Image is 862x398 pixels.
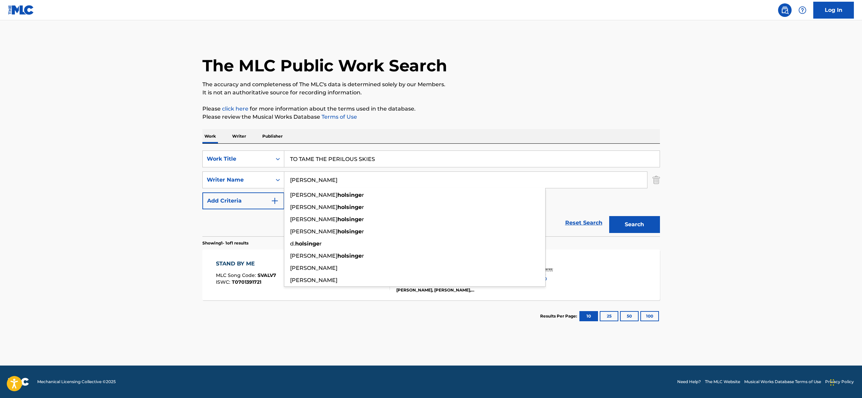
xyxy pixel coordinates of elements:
strong: holsinge [337,228,362,235]
a: Log In [813,2,854,19]
span: T0701391721 [232,279,261,285]
span: ISWC : [216,279,232,285]
img: MLC Logo [8,5,34,15]
div: Help [796,3,809,17]
div: STAND BY ME [216,260,276,268]
span: [PERSON_NAME] [290,192,337,198]
p: Showing 1 - 1 of 1 results [202,240,248,246]
img: logo [8,378,29,386]
a: STAND BY MEMLC Song Code:SVALV7ISWC:T0701391721Writers (3)[PERSON_NAME], [PERSON_NAME], [PERSON_N... [202,250,660,300]
a: Terms of Use [320,114,357,120]
span: [PERSON_NAME] [290,228,337,235]
span: [PERSON_NAME] [290,253,337,259]
span: r [362,216,364,223]
strong: holsinge [337,253,362,259]
span: r [319,240,322,247]
p: Writer [230,129,248,143]
strong: holsinge [295,240,319,247]
p: Publisher [260,129,285,143]
p: Please review the Musical Works Database [202,113,660,121]
a: Musical Works Database Terms of Use [744,379,821,385]
span: r [362,253,364,259]
div: Work Title [207,155,268,163]
a: The MLC Website [705,379,740,385]
h1: The MLC Public Work Search [202,55,447,76]
a: Public Search [778,3,792,17]
img: help [798,6,806,14]
span: MLC Song Code : [216,272,258,278]
button: 25 [600,311,618,321]
span: r [362,228,364,235]
span: [PERSON_NAME] [290,277,337,283]
strong: holsinge [337,204,362,210]
span: d. [290,240,295,247]
p: Results Per Page: [540,313,579,319]
span: r [362,204,364,210]
p: Please for more information about the terms used in the database. [202,105,660,113]
img: Delete Criterion [653,171,660,188]
button: 50 [620,311,639,321]
p: It is not an authoritative source for recording information. [202,89,660,97]
strong: holsinge [337,216,362,223]
a: Privacy Policy [825,379,854,385]
p: Work [202,129,218,143]
p: The accuracy and completeness of The MLC's data is determined solely by our Members. [202,80,660,89]
a: click here [222,106,248,112]
img: search [781,6,789,14]
a: Need Help? [677,379,701,385]
form: Search Form [202,150,660,236]
strong: holsinge [337,192,362,198]
span: [PERSON_NAME] [290,204,337,210]
div: [PERSON_NAME], [PERSON_NAME], [PERSON_NAME], [PERSON_NAME], [PERSON_NAME] [396,281,499,293]
div: Writer Name [207,176,268,184]
span: [PERSON_NAME] [290,216,337,223]
img: 9d2ae6d4665cec9f34b9.svg [271,197,279,205]
span: SVALV7 [258,272,276,278]
span: r [362,192,364,198]
div: Drag [830,372,834,393]
button: Search [609,216,660,233]
span: [PERSON_NAME] [290,265,337,271]
button: 100 [640,311,659,321]
button: Add Criteria [202,192,284,209]
button: 10 [579,311,598,321]
a: Reset Search [562,215,606,230]
iframe: Chat Widget [828,366,862,398]
span: Mechanical Licensing Collective © 2025 [37,379,116,385]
